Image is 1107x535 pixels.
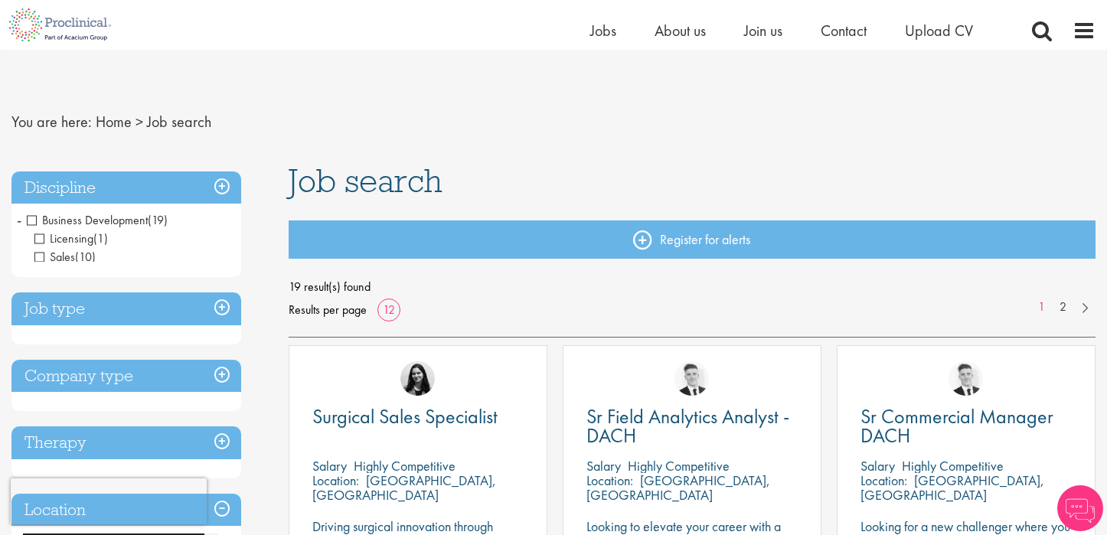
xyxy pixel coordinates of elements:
[586,407,798,445] a: Sr Field Analytics Analyst - DACH
[11,292,241,325] h3: Job type
[289,160,442,201] span: Job search
[860,407,1072,445] a: Sr Commercial Manager DACH
[289,220,1096,259] a: Register for alerts
[11,426,241,459] h3: Therapy
[586,471,633,489] span: Location:
[148,212,168,228] span: (19)
[949,361,983,396] img: Nicolas Daniel
[377,302,400,318] a: 12
[34,230,108,246] span: Licensing
[860,471,1044,504] p: [GEOGRAPHIC_DATA], [GEOGRAPHIC_DATA]
[93,230,108,246] span: (1)
[586,457,621,475] span: Salary
[147,112,211,132] span: Job search
[674,361,709,396] img: Nicolas Daniel
[312,471,496,504] p: [GEOGRAPHIC_DATA], [GEOGRAPHIC_DATA]
[590,21,616,41] a: Jobs
[744,21,782,41] a: Join us
[34,249,96,265] span: Sales
[312,403,498,429] span: Surgical Sales Specialist
[17,208,21,231] span: -
[96,112,132,132] a: breadcrumb link
[400,361,435,396] img: Indre Stankeviciute
[312,457,347,475] span: Salary
[289,276,1096,298] span: 19 result(s) found
[1030,298,1053,316] a: 1
[11,360,241,393] h3: Company type
[289,298,367,321] span: Results per page
[136,112,143,132] span: >
[586,471,770,504] p: [GEOGRAPHIC_DATA], [GEOGRAPHIC_DATA]
[11,171,241,204] h3: Discipline
[312,407,524,426] a: Surgical Sales Specialist
[11,478,207,524] iframe: reCAPTCHA
[655,21,706,41] a: About us
[27,212,148,228] span: Business Development
[34,249,75,265] span: Sales
[821,21,867,41] a: Contact
[628,457,730,475] p: Highly Competitive
[902,457,1004,475] p: Highly Competitive
[27,212,168,228] span: Business Development
[1057,485,1103,531] img: Chatbot
[11,112,92,132] span: You are here:
[905,21,973,41] a: Upload CV
[860,403,1053,449] span: Sr Commercial Manager DACH
[34,230,93,246] span: Licensing
[312,471,359,489] span: Location:
[1052,298,1074,316] a: 2
[860,457,895,475] span: Salary
[586,403,789,449] span: Sr Field Analytics Analyst - DACH
[75,249,96,265] span: (10)
[354,457,456,475] p: Highly Competitive
[860,471,907,489] span: Location:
